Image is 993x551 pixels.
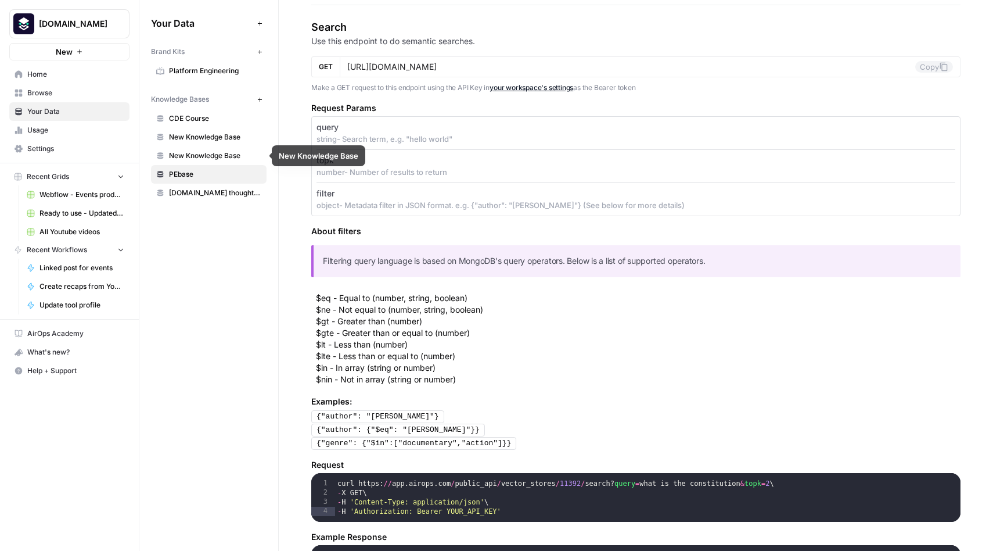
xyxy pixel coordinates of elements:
li: $gte - Greater than or equal to (number) [316,327,960,339]
span: Update tool profile [39,300,124,310]
button: Copy [915,61,953,73]
a: Your Data [9,102,129,121]
h5: Request [311,459,960,471]
span: Home [27,69,124,80]
span: CDE Course [169,113,261,124]
li: $nin - Not in array (string or number) [316,374,960,385]
a: Update tool profile [21,296,129,314]
a: Linked post for events [21,259,129,277]
span: Platform Engineering [169,66,261,76]
a: Usage [9,121,129,139]
button: Recent Workflows [9,241,129,259]
button: Workspace: Platformengineering.org [9,9,129,38]
a: [DOMAIN_NAME] thought leadership [151,184,267,202]
span: New [56,46,73,58]
span: New Knowledge Base [169,151,261,161]
span: Browse [27,88,124,98]
p: number - Number of results to return [316,166,955,178]
span: Recent Grids [27,171,69,182]
li: $in - In array (string or number) [316,362,960,374]
div: 1 [311,479,335,488]
div: 2 [311,488,335,498]
span: PEbase [169,169,261,180]
li: $lte - Less than or equal to (number) [316,350,960,362]
a: AirOps Academy [9,324,129,343]
p: object - Metadata filter in JSON format. e.g. {"author": "[PERSON_NAME]"} (See below for more det... [316,199,955,211]
a: Webflow - Events production - Ticiana [21,185,129,204]
a: Create recaps from Youtube videos WIP [PERSON_NAME] [21,277,129,296]
span: Knowledge Bases [151,94,209,105]
p: string - Search term, e.g. "hello world" [316,133,955,145]
div: What's new? [10,344,129,361]
h5: Example Response [311,531,960,543]
div: 3 [311,498,335,507]
pre: {"author": "[PERSON_NAME]"} [311,410,444,423]
a: New Knowledge Base [151,128,267,146]
p: topk [316,155,334,166]
span: Usage [27,125,124,135]
span: [DOMAIN_NAME] thought leadership [169,188,261,198]
a: Home [9,65,129,84]
a: your workspace's settings [490,83,573,92]
h5: Request Params [311,102,960,114]
pre: {"genre": {"$in":["documentary","action"]}} [311,437,516,450]
span: AirOps Academy [27,328,124,339]
p: Filtering query language is based on MongoDB's query operators. Below is a list of supported oper... [323,255,951,268]
a: Browse [9,84,129,102]
span: GET [319,62,333,72]
button: New [9,43,129,60]
a: PEbase [151,165,267,184]
a: New Knowledge Base [151,146,267,165]
span: Recent Workflows [27,245,87,255]
a: Platform Engineering [151,62,267,80]
a: Ready to use - Updated an existing tool profile in Webflow [21,204,129,223]
p: Use this endpoint to do semantic searches. [311,35,960,47]
span: Brand Kits [151,46,185,57]
span: Linked post for events [39,263,124,273]
li: $lt - Less than (number) [316,339,960,350]
button: Help + Support [9,362,129,380]
a: Settings [9,139,129,158]
h5: About filters [311,226,960,237]
li: $gt - Greater than (number) [316,316,960,327]
span: Help + Support [27,366,124,376]
span: Ready to use - Updated an existing tool profile in Webflow [39,208,124,219]
pre: {"author": {"$eq": "[PERSON_NAME]"}} [311,424,485,436]
li: $eq - Equal to (number, string, boolean) [316,292,960,304]
span: Your Data [27,106,124,117]
span: Create recaps from Youtube videos WIP [PERSON_NAME] [39,281,124,292]
div: 4 [311,507,335,516]
span: Settings [27,144,124,154]
img: Platformengineering.org Logo [13,13,34,34]
span: [DOMAIN_NAME] [39,18,109,30]
p: Make a GET request to this endpoint using the API Key in as the Bearer token [311,82,960,94]
li: $ne - Not equal to (number, string, boolean) [316,304,960,316]
span: New Knowledge Base [169,132,261,142]
a: All Youtube videos [21,223,129,241]
span: All Youtube videos [39,227,124,237]
p: query [316,121,339,133]
a: CDE Course [151,109,267,128]
span: Webflow - Events production - Ticiana [39,189,124,200]
p: Examples: [311,396,960,407]
button: Recent Grids [9,168,129,185]
span: Your Data [151,16,253,30]
h4: Search [311,19,960,35]
button: What's new? [9,343,129,362]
